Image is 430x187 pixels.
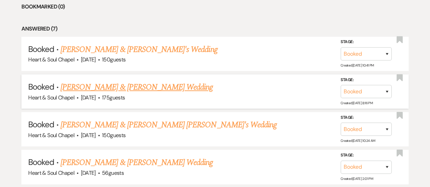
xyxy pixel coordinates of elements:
a: [PERSON_NAME] & [PERSON_NAME] [PERSON_NAME]'s Wedding [61,119,277,131]
li: Answered (7) [21,24,409,33]
span: Booked [28,81,54,92]
span: Booked [28,119,54,130]
span: Created: [DATE] 8:16 PM [341,101,373,105]
span: Created: [DATE] 10:24 AM [341,138,375,143]
span: Created: [DATE] 2:01 PM [341,176,373,181]
label: Stage: [341,114,392,121]
span: Heart & Soul Chapel [28,56,74,63]
a: [PERSON_NAME] & [PERSON_NAME] Wedding [61,81,213,93]
span: Heart & Soul Chapel [28,169,74,176]
span: Created: [DATE] 10:41 PM [341,63,374,68]
span: [DATE] [81,94,96,101]
label: Stage: [341,38,392,46]
span: Heart & Soul Chapel [28,94,74,101]
span: Booked [28,157,54,167]
span: Heart & Soul Chapel [28,132,74,139]
span: 150 guests [102,132,125,139]
a: [PERSON_NAME] & [PERSON_NAME]'s Wedding [61,43,218,56]
label: Stage: [341,152,392,159]
li: Bookmarked (0) [21,2,409,11]
span: [DATE] [81,132,96,139]
span: [DATE] [81,169,96,176]
a: [PERSON_NAME] & [PERSON_NAME] Wedding [61,156,213,169]
span: Booked [28,44,54,54]
span: 56 guests [102,169,124,176]
span: 150 guests [102,56,125,63]
span: 175 guests [102,94,125,101]
span: [DATE] [81,56,96,63]
label: Stage: [341,76,392,84]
